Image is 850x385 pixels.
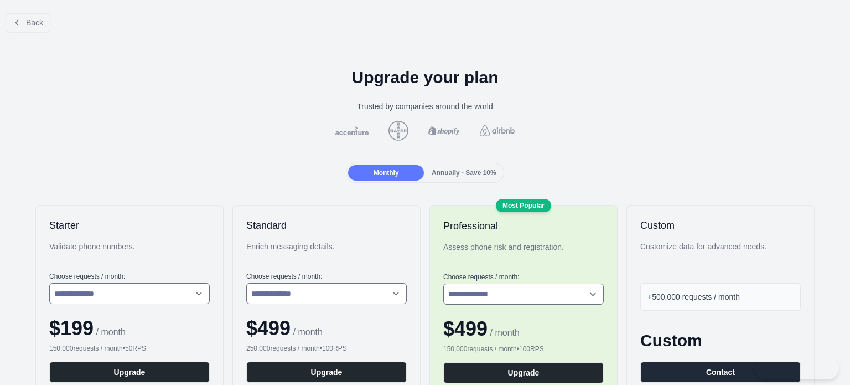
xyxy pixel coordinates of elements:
[640,241,801,263] div: Customize data for advanced needs.
[246,272,407,281] label: Choose requests / month :
[443,273,604,281] label: Choose requests / month :
[246,241,407,263] div: Enrich messaging details.
[755,356,839,379] iframe: Help Scout Beacon - Open
[640,219,801,232] h2: Custom
[443,242,604,264] div: Assess phone risk and registration.
[246,219,407,232] h2: Standard
[443,219,604,233] h2: Professional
